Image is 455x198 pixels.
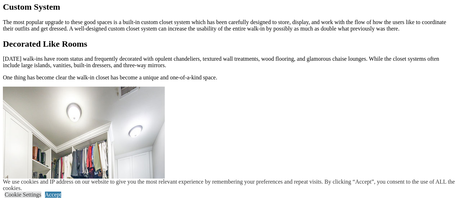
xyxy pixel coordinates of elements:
[3,74,452,81] p: One thing has become clear the walk-in closet has become a unique and one-of-a-kind space.
[3,56,452,69] p: [DATE] walk-ins have room status and frequently decorated with opulent chandeliers, textured wall...
[5,192,41,198] a: Cookie Settings
[3,19,452,32] p: The most popular upgrade to these good spaces is a built-in custom closet system which has been c...
[3,179,455,192] div: We use cookies and IP address on our website to give you the most relevant experience by remember...
[3,39,452,49] h2: Decorated Like Rooms
[3,2,452,12] h2: Custom System
[45,192,61,198] a: Accept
